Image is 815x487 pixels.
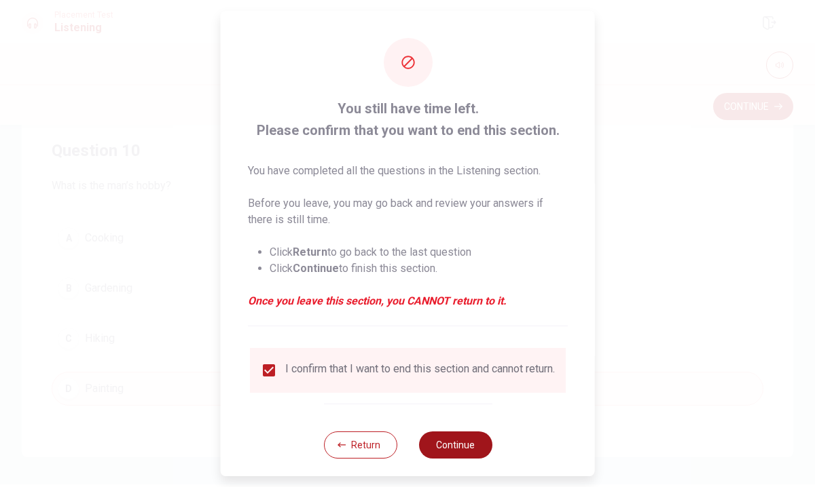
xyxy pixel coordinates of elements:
span: You still have time left. Please confirm that you want to end this section. [248,98,568,141]
strong: Return [293,246,327,258]
p: You have completed all the questions in the Listening section. [248,163,568,179]
strong: Continue [293,262,339,275]
li: Click to go back to the last question [270,244,568,260]
button: Return [323,431,397,459]
button: Continue [418,431,492,459]
div: I confirm that I want to end this section and cannot return. [285,362,555,378]
em: Once you leave this section, you CANNOT return to it. [248,293,568,309]
p: Before you leave, you may go back and review your answers if there is still time. [248,195,568,228]
li: Click to finish this section. [270,260,568,277]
